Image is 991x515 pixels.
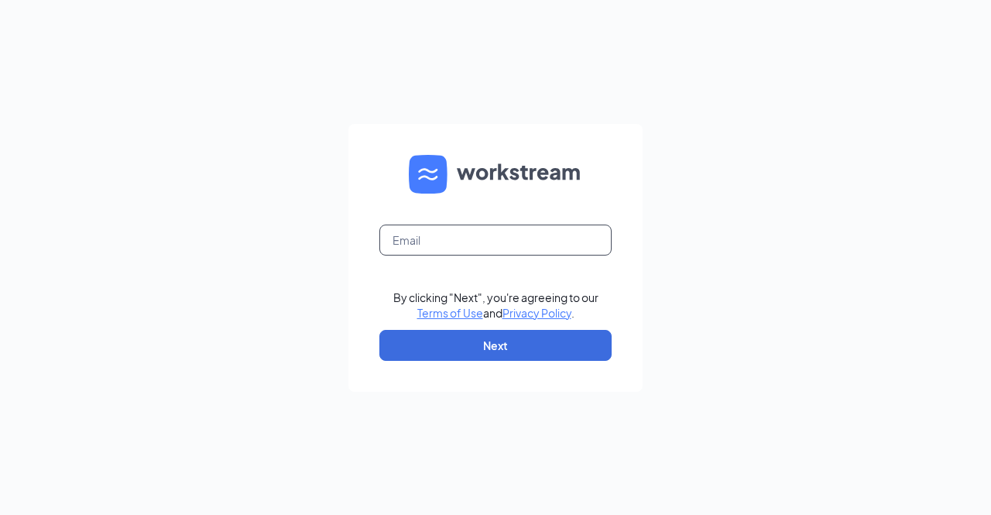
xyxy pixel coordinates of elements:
[417,306,483,320] a: Terms of Use
[379,225,612,256] input: Email
[393,290,598,321] div: By clicking "Next", you're agreeing to our and .
[502,306,571,320] a: Privacy Policy
[379,330,612,361] button: Next
[409,155,582,194] img: WS logo and Workstream text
